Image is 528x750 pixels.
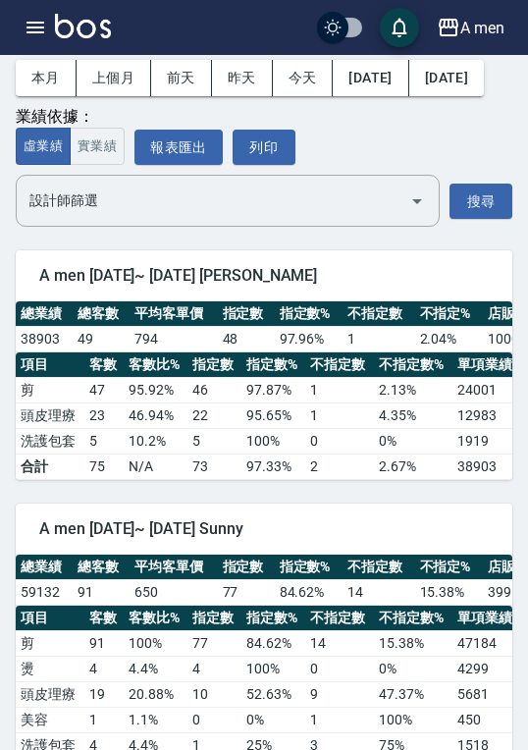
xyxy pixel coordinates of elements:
td: 9 [305,682,374,708]
th: 平均客單價 [130,555,217,580]
th: 平均客單價 [130,301,217,327]
td: 合計 [16,455,84,480]
span: A men [DATE]~ [DATE] [PERSON_NAME] [39,266,489,286]
td: 頭皮理療 [16,403,84,429]
div: 業績依據： [16,107,125,128]
th: 不指定數 [343,555,415,580]
td: 2.13 % [374,378,452,403]
td: 1.1 % [124,708,187,733]
td: 75 [84,455,124,480]
td: 97.96 % [275,327,343,352]
td: 46 [187,378,241,403]
td: 77 [218,580,275,606]
th: 總客數 [73,555,130,580]
td: 2.67% [374,455,452,480]
th: 指定數 [187,352,241,378]
button: save [380,8,419,47]
button: 虛業績 [16,128,71,166]
button: A men [429,8,512,48]
td: 97.33% [241,455,305,480]
td: 20.88 % [124,682,187,708]
img: Logo [55,14,111,38]
button: 前天 [151,60,212,96]
td: 4 [84,657,124,682]
td: 14 [343,580,415,606]
td: 1 [84,708,124,733]
td: 10.2 % [124,429,187,455]
td: 5681 [452,682,521,708]
td: 5 [84,429,124,455]
button: 搜尋 [449,184,512,220]
td: 1919 [452,429,521,455]
td: 燙 [16,657,84,682]
th: 總業績 [16,301,73,327]
td: 22 [187,403,241,429]
th: 指定數 [187,606,241,631]
td: 12983 [452,403,521,429]
td: 97.87 % [241,378,305,403]
button: 今天 [273,60,334,96]
td: 剪 [16,378,84,403]
td: 4.4 % [124,657,187,682]
th: 客數 [84,606,124,631]
td: 頭皮理療 [16,682,84,708]
td: 794 [130,327,217,352]
td: 2.04 % [415,327,483,352]
td: 4.35 % [374,403,452,429]
th: 客數比% [124,352,187,378]
th: 不指定數 [305,606,374,631]
td: 100 % [374,708,452,733]
td: 450 [452,708,521,733]
td: 4 [187,657,241,682]
th: 指定數 [218,301,275,327]
button: 列印 [233,130,295,165]
th: 不指定% [415,555,483,580]
button: [DATE] [409,60,484,96]
td: 洗護包套 [16,429,84,455]
td: 1 [305,403,374,429]
td: 84.62 % [275,580,343,606]
td: 47.37 % [374,682,452,708]
td: 10 [187,682,241,708]
span: A men [DATE]~ [DATE] Sunny [39,519,489,539]
th: 總業績 [16,555,73,580]
td: 4299 [452,657,521,682]
button: 實業績 [70,128,125,166]
td: 48 [218,327,275,352]
td: 49 [73,327,130,352]
td: 95.92 % [124,378,187,403]
td: 24001 [452,378,521,403]
td: 47184 [452,631,521,657]
td: 77 [187,631,241,657]
td: 38903 [16,327,73,352]
th: 單項業績 [452,606,521,631]
td: 0 % [374,429,452,455]
td: 73 [187,455,241,480]
td: 46.94 % [124,403,187,429]
td: N/A [124,455,187,480]
td: 52.63 % [241,682,305,708]
button: [DATE] [333,60,408,96]
th: 指定數% [241,352,305,378]
th: 不指定數% [374,352,452,378]
td: 2 [305,455,374,480]
th: 客數比% [124,606,187,631]
td: 23 [84,403,124,429]
td: 59132 [16,580,73,606]
td: 1 [305,708,374,733]
th: 單項業績 [452,352,521,378]
th: 項目 [16,606,84,631]
th: 不指定% [415,301,483,327]
td: 47 [84,378,124,403]
button: 報表匯出 [134,130,223,166]
th: 指定數 [218,555,275,580]
th: 指定數% [241,606,305,631]
td: 15.38 % [374,631,452,657]
button: 本月 [16,60,77,96]
button: 昨天 [212,60,273,96]
td: 0 [305,429,374,455]
div: A men [460,16,504,40]
td: 15.38 % [415,580,483,606]
th: 客數 [84,352,124,378]
td: 5 [187,429,241,455]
